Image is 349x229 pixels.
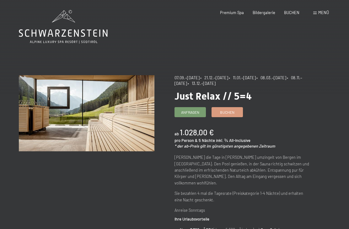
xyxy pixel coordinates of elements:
p: [PERSON_NAME] die Tage in [PERSON_NAME] umzingelt von Bergen im [GEOGRAPHIC_DATA]. Den Pool genie... [174,154,310,186]
strong: Ihre Urlaubsvorteile [174,216,209,221]
span: • 08.03.–[DATE] [256,75,286,80]
span: • 08.11.–[DATE] [174,75,302,86]
span: Menü [318,10,329,15]
span: • 11.01.–[DATE] [229,75,256,80]
a: Buchen [212,107,243,117]
a: Premium Spa [220,10,244,15]
img: Just Relax // 5=4 [19,75,154,151]
span: ab [174,131,179,136]
span: • 21.12.–[DATE] [200,75,228,80]
p: Sie bezahlen 4 mal die Tagesrate (Preiskategorie 1-4 Nächte) und erhalten eine Nacht geschenkt. [174,190,310,203]
span: Anfragen [181,110,199,115]
span: 07.09.–[DATE] [174,75,200,80]
span: Just Relax // 5=4 [174,90,252,102]
span: 5 Nächte [199,138,215,143]
span: inkl. ¾ All-Inclusive [216,138,250,143]
p: Anreise Sonntags [174,207,310,213]
b: 1.028,00 € [180,128,214,137]
a: Anfragen [175,107,206,117]
a: BUCHEN [284,10,299,15]
span: pro Person & [174,138,198,143]
em: * der ab-Preis gilt im günstigsten angegebenen Zeitraum [174,143,275,148]
span: Buchen [220,110,234,115]
span: • 13.12.–[DATE] [188,81,216,86]
a: Bildergalerie [253,10,275,15]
